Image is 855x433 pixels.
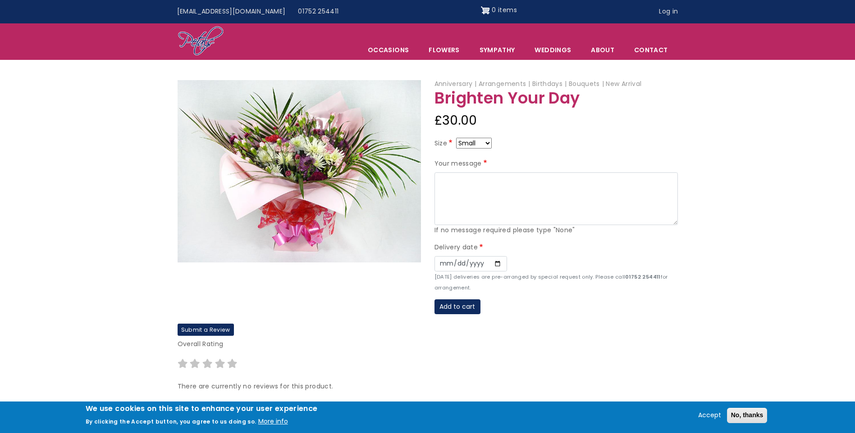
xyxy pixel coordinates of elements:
[481,3,517,18] a: Shopping cart 0 items
[178,80,421,262] img: Brighten Your Day
[434,242,485,253] label: Delivery date
[653,3,684,20] a: Log in
[434,138,454,149] label: Size
[292,3,345,20] a: 01752 254411
[625,41,677,59] a: Contact
[171,3,292,20] a: [EMAIL_ADDRESS][DOMAIN_NAME]
[625,273,660,280] strong: 01752 254411
[86,404,318,414] h2: We use cookies on this site to enhance your user experience
[695,410,725,421] button: Accept
[727,408,768,423] button: No, thanks
[178,339,678,350] p: Overall Rating
[258,416,288,427] button: More info
[178,26,224,57] img: Home
[178,381,678,392] p: There are currently no reviews for this product.
[581,41,624,59] a: About
[178,324,234,336] label: Submit a Review
[434,79,477,88] span: Anniversary
[532,79,567,88] span: Birthdays
[606,79,641,88] span: New Arrival
[525,41,581,59] span: Weddings
[86,418,256,425] p: By clicking the Accept button, you agree to us doing so.
[481,3,490,18] img: Shopping cart
[434,273,668,291] small: [DATE] deliveries are pre-arranged by special request only. Please call for arrangement.
[479,79,530,88] span: Arrangements
[434,225,678,236] div: If no message required please type "None"
[434,158,489,169] label: Your message
[358,41,418,59] span: Occasions
[434,90,678,107] h1: Brighten Your Day
[434,299,480,315] button: Add to cart
[470,41,525,59] a: Sympathy
[419,41,469,59] a: Flowers
[569,79,604,88] span: Bouquets
[434,110,678,131] div: £30.00
[492,5,517,14] span: 0 items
